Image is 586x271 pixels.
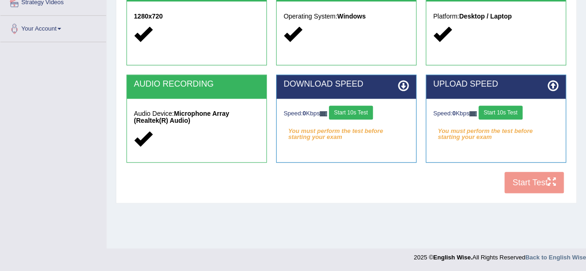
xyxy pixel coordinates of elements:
[284,80,409,89] h2: DOWNLOAD SPEED
[452,110,455,117] strong: 0
[284,13,409,20] h5: Operating System:
[469,111,477,116] img: ajax-loader-fb-connection.gif
[433,254,472,261] strong: English Wise.
[329,106,373,120] button: Start 10s Test
[337,13,365,20] strong: Windows
[134,110,229,124] strong: Microphone Array (Realtek(R) Audio)
[0,16,106,39] a: Your Account
[459,13,512,20] strong: Desktop / Laptop
[433,124,559,138] em: You must perform the test before starting your exam
[284,124,409,138] em: You must perform the test before starting your exam
[134,13,163,20] strong: 1280x720
[320,111,327,116] img: ajax-loader-fb-connection.gif
[433,80,559,89] h2: UPLOAD SPEED
[414,248,586,262] div: 2025 © All Rights Reserved
[479,106,523,120] button: Start 10s Test
[134,80,259,89] h2: AUDIO RECORDING
[525,254,586,261] a: Back to English Wise
[134,110,259,125] h5: Audio Device:
[302,110,306,117] strong: 0
[284,106,409,122] div: Speed: Kbps
[433,13,559,20] h5: Platform:
[433,106,559,122] div: Speed: Kbps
